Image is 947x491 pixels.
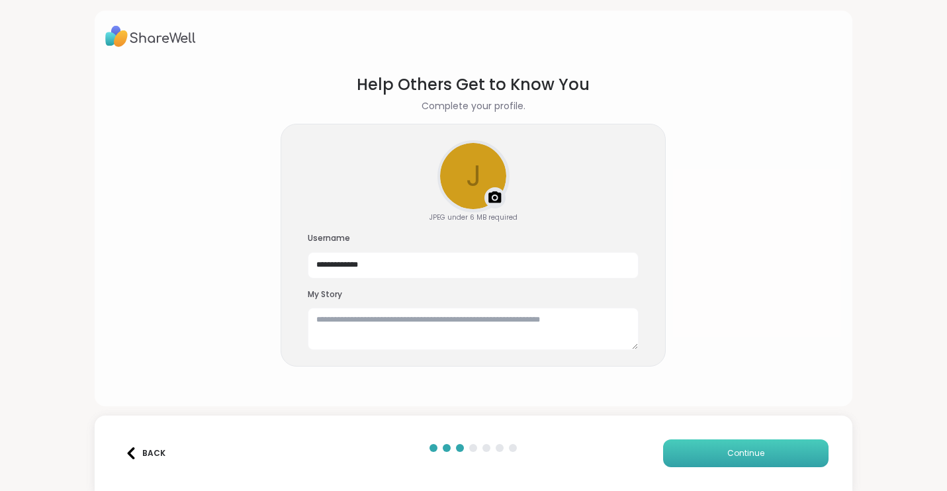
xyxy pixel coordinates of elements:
[125,447,165,459] div: Back
[308,289,639,300] h3: My Story
[727,447,764,459] span: Continue
[118,439,171,467] button: Back
[422,99,525,113] h2: Complete your profile.
[357,73,590,97] h1: Help Others Get to Know You
[105,21,196,52] img: ShareWell Logo
[663,439,829,467] button: Continue
[429,212,518,222] div: JPEG under 6 MB required
[308,233,639,244] h3: Username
